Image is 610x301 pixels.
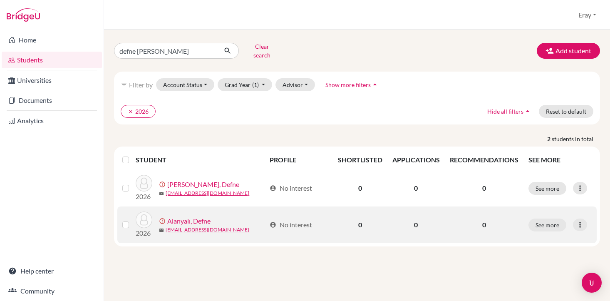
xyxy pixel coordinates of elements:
[539,105,593,118] button: Reset to default
[159,191,164,196] span: mail
[528,219,566,231] button: See more
[7,8,40,22] img: Bridge-U
[136,175,152,192] img: Alan, Defne
[582,273,602,293] div: Open Intercom Messenger
[2,72,102,89] a: Universities
[128,109,134,114] i: clear
[156,78,214,91] button: Account Status
[450,183,518,193] p: 0
[129,81,153,89] span: Filter by
[487,108,523,115] span: Hide all filters
[136,228,152,238] p: 2026
[114,43,217,59] input: Find student by name...
[121,81,127,88] i: filter_list
[537,43,600,59] button: Add student
[166,189,249,197] a: [EMAIL_ADDRESS][DOMAIN_NAME]
[239,40,285,62] button: Clear search
[371,80,379,89] i: arrow_drop_up
[265,150,333,170] th: PROFILE
[270,220,312,230] div: No interest
[575,7,600,23] button: Eray
[270,185,276,192] span: account_circle
[159,181,167,188] span: error_outline
[2,52,102,68] a: Students
[552,134,600,143] span: students in total
[523,107,532,115] i: arrow_drop_up
[387,170,445,206] td: 0
[252,81,259,88] span: (1)
[270,221,276,228] span: account_circle
[445,150,523,170] th: RECOMMENDATIONS
[136,150,265,170] th: STUDENT
[2,32,102,48] a: Home
[159,228,164,233] span: mail
[121,105,156,118] button: clear2026
[387,150,445,170] th: APPLICATIONS
[166,226,249,234] a: [EMAIL_ADDRESS][DOMAIN_NAME]
[136,192,152,201] p: 2026
[318,78,386,91] button: Show more filtersarrow_drop_up
[523,150,597,170] th: SEE MORE
[167,216,211,226] a: Alanyalı, Defne
[136,211,152,228] img: Alanyalı, Defne
[159,218,167,224] span: error_outline
[167,179,239,189] a: [PERSON_NAME], Defne
[387,206,445,243] td: 0
[2,263,102,279] a: Help center
[333,150,387,170] th: SHORTLISTED
[275,78,315,91] button: Advisor
[547,134,552,143] strong: 2
[2,283,102,299] a: Community
[218,78,273,91] button: Grad Year(1)
[480,105,539,118] button: Hide all filtersarrow_drop_up
[450,220,518,230] p: 0
[270,183,312,193] div: No interest
[333,170,387,206] td: 0
[2,112,102,129] a: Analytics
[333,206,387,243] td: 0
[325,81,371,88] span: Show more filters
[528,182,566,195] button: See more
[2,92,102,109] a: Documents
